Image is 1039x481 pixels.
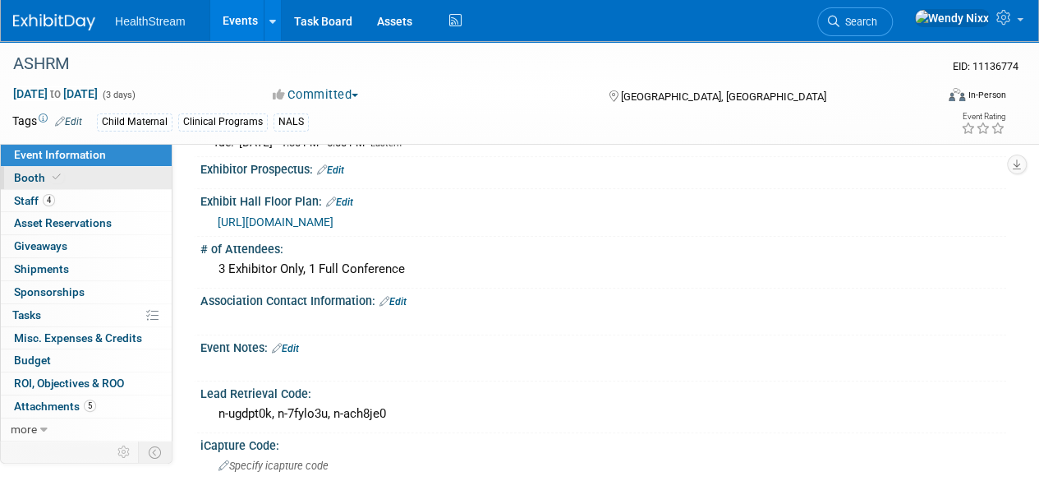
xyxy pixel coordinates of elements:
[272,343,299,354] a: Edit
[14,285,85,298] span: Sponsorships
[200,335,1006,357] div: Event Notes:
[7,49,922,79] div: ASHRM
[218,460,329,472] span: Specify icapture code
[84,400,96,412] span: 5
[14,331,142,345] span: Misc. Expenses & Credits
[370,138,402,149] span: Eastern
[1,395,172,418] a: Attachments5
[213,257,994,282] div: 3 Exhibitor Only, 1 Full Conference
[1,372,172,395] a: ROI, Objectives & ROO
[115,15,186,28] span: HealthStream
[218,215,333,229] a: [URL][DOMAIN_NAME]
[213,401,994,427] div: n-ugdpt0k, n-7fylo3u, n-ach8je0
[12,86,99,101] span: [DATE] [DATE]
[1,258,172,280] a: Shipments
[48,87,63,100] span: to
[12,308,41,321] span: Tasks
[1,167,172,189] a: Booth
[14,216,112,229] span: Asset Reservations
[178,113,268,131] div: Clinical Programs
[101,90,136,100] span: (3 days)
[13,14,95,30] img: ExhibitDay
[1,327,172,349] a: Misc. Expenses & Credits
[326,197,353,208] a: Edit
[949,88,965,101] img: Format-Inperson.png
[200,157,1006,178] div: Exhibitor Prospectus:
[11,423,37,436] span: more
[1,190,172,212] a: Staff4
[1,281,172,303] a: Sponsorships
[274,113,309,131] div: NALS
[620,90,825,103] span: [GEOGRAPHIC_DATA], [GEOGRAPHIC_DATA]
[14,262,69,275] span: Shipments
[961,113,1005,121] div: Event Rating
[14,377,124,390] span: ROI, Objectives & ROO
[14,400,96,413] span: Attachments
[379,296,407,308] a: Edit
[55,116,82,127] a: Edit
[12,113,82,132] td: Tags
[817,7,893,36] a: Search
[14,171,64,184] span: Booth
[1,304,172,326] a: Tasks
[200,289,1006,310] div: Association Contact Information:
[43,194,55,206] span: 4
[53,173,61,182] i: Booth reservation complete
[317,164,344,176] a: Edit
[1,212,172,234] a: Asset Reservations
[1,144,172,166] a: Event Information
[139,442,172,463] td: Toggle Event Tabs
[839,16,877,28] span: Search
[200,189,1006,210] div: Exhibit Hall Floor Plan:
[953,60,1018,72] span: Event ID: 11136774
[281,136,365,149] span: 1:30 PM - 6:00 PM
[267,86,365,104] button: Committed
[200,382,1006,402] div: Lead Retrieval Code:
[968,89,1006,101] div: In-Person
[14,354,51,367] span: Budget
[14,194,55,207] span: Staff
[914,9,990,27] img: Wendy Nixx
[110,442,139,463] td: Personalize Event Tab Strip
[861,86,1006,110] div: Event Format
[97,113,172,131] div: Child Maternal
[1,235,172,257] a: Giveaways
[14,239,67,252] span: Giveaways
[14,148,106,161] span: Event Information
[1,349,172,372] a: Budget
[200,237,1006,257] div: # of Attendees:
[200,433,1006,454] div: iCapture Code:
[1,419,172,441] a: more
